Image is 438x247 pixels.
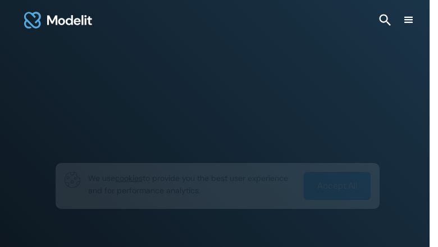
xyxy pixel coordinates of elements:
span: cookies [115,173,143,183]
a: Accept All [304,172,371,200]
a: home [22,7,94,34]
img: modelit logo [22,7,94,34]
div: menu [402,13,416,27]
p: We use to provide you the best user experience and for performance analytics. [88,172,296,197]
